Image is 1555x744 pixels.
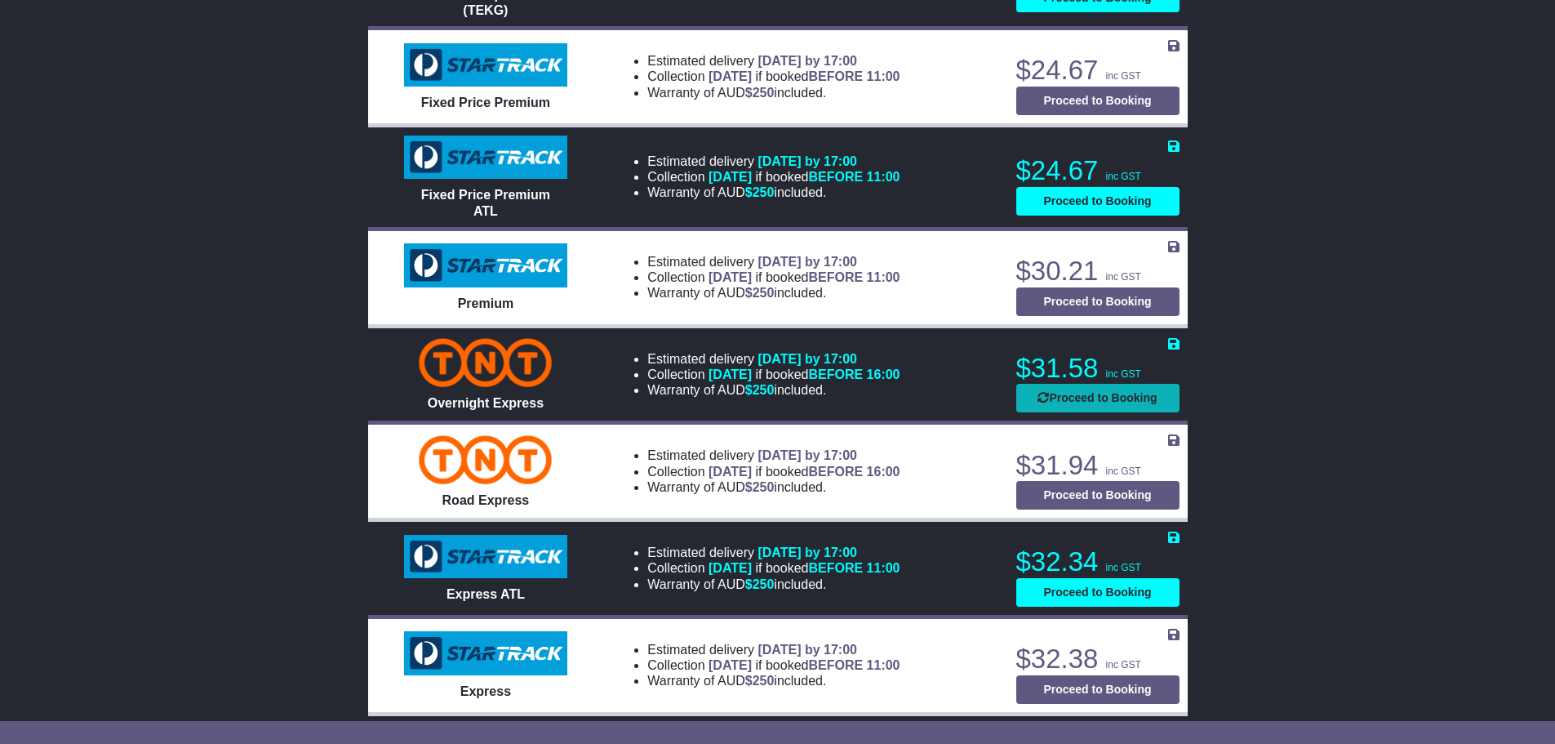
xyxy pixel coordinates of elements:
span: if booked [709,368,900,381]
span: if booked [709,69,900,83]
li: Warranty of AUD included. [647,479,900,495]
span: if booked [709,270,900,284]
li: Collection [647,169,900,185]
span: Fixed Price Premium ATL [421,188,550,217]
span: 250 [753,86,775,100]
li: Estimated delivery [647,545,900,560]
span: [DATE] [709,561,752,575]
span: [DATE] by 17:00 [758,154,857,168]
button: Proceed to Booking [1016,87,1180,115]
li: Collection [647,560,900,576]
span: 250 [753,480,775,494]
span: Road Express [442,493,530,507]
li: Collection [647,367,900,382]
span: 16:00 [867,465,900,479]
button: Proceed to Booking [1016,675,1180,704]
span: inc GST [1106,368,1141,380]
img: StarTrack: Express [404,631,567,675]
span: 250 [753,286,775,300]
span: Overnight Express [428,396,544,410]
span: 11:00 [867,69,900,83]
span: [DATE] by 17:00 [758,54,857,68]
span: if booked [709,561,900,575]
span: $ [745,185,775,199]
span: Express ATL [447,587,525,601]
img: StarTrack: Fixed Price Premium ATL [404,136,567,180]
span: if booked [709,465,900,479]
span: if booked [709,658,900,672]
span: BEFORE [808,69,863,83]
span: 11:00 [867,658,900,672]
span: 11:00 [867,270,900,284]
p: $32.38 [1016,643,1180,675]
span: Fixed Price Premium [421,96,550,109]
span: BEFORE [808,561,863,575]
span: Premium [458,296,513,310]
span: $ [745,480,775,494]
span: inc GST [1106,171,1141,182]
img: StarTrack: Express ATL [404,535,567,579]
li: Collection [647,69,900,84]
li: Warranty of AUD included. [647,577,900,592]
li: Collection [647,270,900,285]
span: [DATE] [709,170,752,184]
li: Collection [647,464,900,479]
span: [DATE] [709,465,752,479]
img: StarTrack: Premium [404,243,567,287]
p: $31.94 [1016,449,1180,482]
li: Estimated delivery [647,254,900,270]
span: $ [745,86,775,100]
span: 250 [753,383,775,397]
span: BEFORE [808,368,863,381]
li: Warranty of AUD included. [647,382,900,398]
span: [DATE] by 17:00 [758,643,857,657]
span: BEFORE [808,270,863,284]
img: TNT Domestic: Overnight Express [419,338,552,387]
li: Warranty of AUD included. [647,285,900,301]
span: [DATE] by 17:00 [758,448,857,462]
p: $32.34 [1016,546,1180,578]
p: $31.58 [1016,352,1180,385]
span: inc GST [1106,271,1141,283]
span: [DATE] by 17:00 [758,546,857,559]
span: [DATE] by 17:00 [758,255,857,269]
span: $ [745,383,775,397]
span: BEFORE [808,465,863,479]
li: Warranty of AUD included. [647,673,900,688]
span: Express [460,684,511,698]
p: $24.67 [1016,54,1180,87]
span: 250 [753,674,775,688]
span: inc GST [1106,659,1141,670]
span: 11:00 [867,170,900,184]
li: Estimated delivery [647,154,900,169]
img: StarTrack: Fixed Price Premium [404,43,567,87]
button: Proceed to Booking [1016,384,1180,412]
button: Proceed to Booking [1016,578,1180,607]
span: 250 [753,185,775,199]
span: inc GST [1106,70,1141,82]
p: $30.21 [1016,255,1180,287]
span: 16:00 [867,368,900,381]
span: BEFORE [808,658,863,672]
span: 11:00 [867,561,900,575]
li: Estimated delivery [647,642,900,657]
span: inc GST [1106,466,1141,477]
li: Estimated delivery [647,53,900,69]
span: BEFORE [808,170,863,184]
li: Warranty of AUD included. [647,85,900,100]
li: Estimated delivery [647,448,900,463]
button: Proceed to Booking [1016,287,1180,316]
li: Warranty of AUD included. [647,185,900,200]
button: Proceed to Booking [1016,187,1180,216]
span: [DATE] [709,270,752,284]
span: [DATE] by 17:00 [758,352,857,366]
button: Proceed to Booking [1016,481,1180,510]
span: if booked [709,170,900,184]
li: Estimated delivery [647,351,900,367]
span: [DATE] [709,69,752,83]
span: inc GST [1106,562,1141,573]
span: $ [745,577,775,591]
span: 250 [753,577,775,591]
span: $ [745,286,775,300]
img: TNT Domestic: Road Express [419,435,552,484]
